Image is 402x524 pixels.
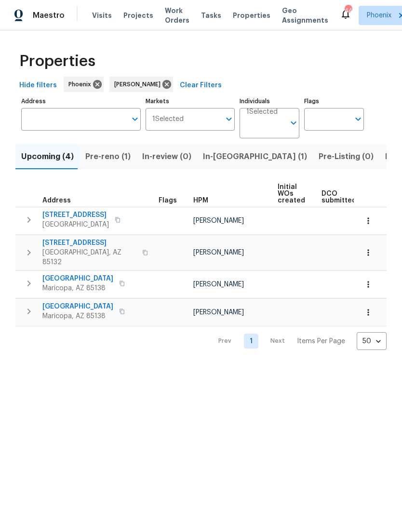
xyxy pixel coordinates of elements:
span: [PERSON_NAME] [193,217,244,224]
span: 1 Selected [246,108,278,116]
button: Hide filters [15,77,61,94]
label: Markets [146,98,235,104]
span: Maricopa, AZ 85138 [42,311,113,321]
div: 44 [345,6,351,15]
a: Goto page 1 [244,334,258,349]
span: [PERSON_NAME] [114,80,164,89]
span: [GEOGRAPHIC_DATA] [42,220,109,229]
span: [STREET_ADDRESS] [42,238,136,248]
span: Visits [92,11,112,20]
span: [STREET_ADDRESS] [42,210,109,220]
button: Open [222,112,236,126]
span: Properties [233,11,270,20]
span: Phoenix [367,11,391,20]
label: Address [21,98,141,104]
nav: Pagination Navigation [209,332,387,350]
p: Items Per Page [297,336,345,346]
span: Properties [19,56,95,66]
span: Work Orders [165,6,189,25]
span: Maestro [33,11,65,20]
button: Open [128,112,142,126]
span: Maricopa, AZ 85138 [42,283,113,293]
button: Clear Filters [176,77,226,94]
span: Tasks [201,12,221,19]
label: Individuals [240,98,299,104]
span: Address [42,197,71,204]
span: Flags [159,197,177,204]
div: 50 [357,329,387,354]
span: HPM [193,197,208,204]
span: Geo Assignments [282,6,328,25]
button: Open [287,116,300,130]
span: Initial WOs created [278,184,305,204]
span: In-review (0) [142,150,191,163]
span: Projects [123,11,153,20]
button: Open [351,112,365,126]
label: Flags [304,98,364,104]
span: [GEOGRAPHIC_DATA] [42,274,113,283]
span: [PERSON_NAME] [193,309,244,316]
span: [PERSON_NAME] [193,281,244,288]
span: Pre-Listing (0) [319,150,374,163]
div: Phoenix [64,77,104,92]
span: 1 Selected [152,115,184,123]
span: Clear Filters [180,80,222,92]
span: [PERSON_NAME] [193,249,244,256]
span: [GEOGRAPHIC_DATA], AZ 85132 [42,248,136,267]
div: [PERSON_NAME] [109,77,173,92]
span: Pre-reno (1) [85,150,131,163]
span: Upcoming (4) [21,150,74,163]
span: [GEOGRAPHIC_DATA] [42,302,113,311]
span: Phoenix [68,80,95,89]
span: DCO submitted [322,190,356,204]
span: In-[GEOGRAPHIC_DATA] (1) [203,150,307,163]
span: Hide filters [19,80,57,92]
